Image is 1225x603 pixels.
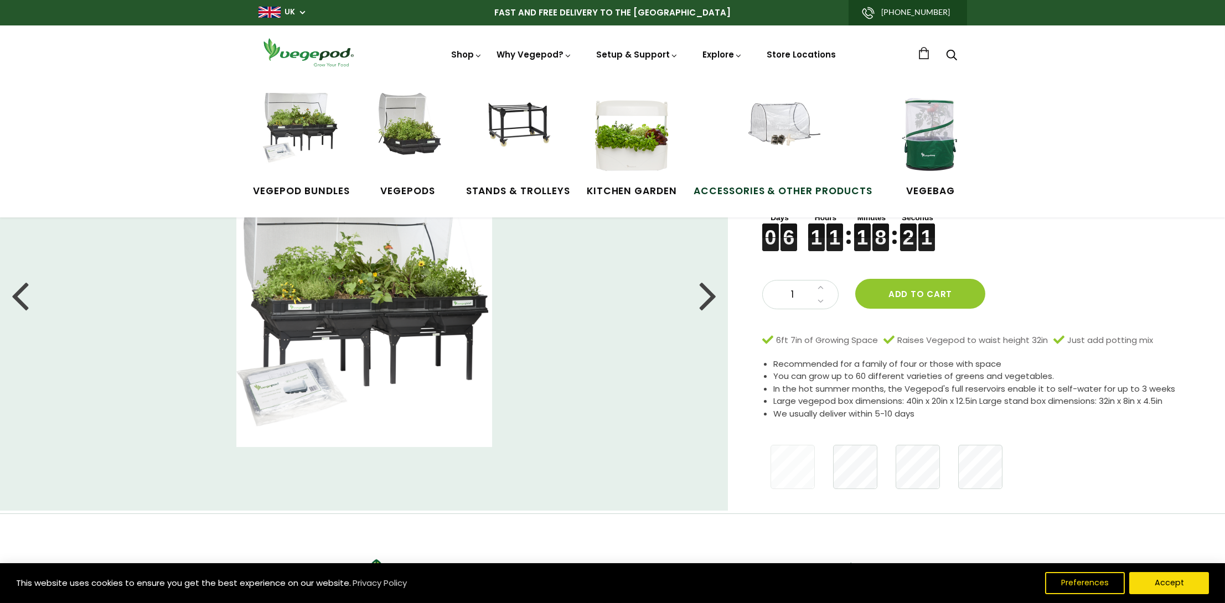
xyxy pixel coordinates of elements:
[259,7,281,18] img: gb_large.png
[814,280,827,295] a: Increase quantity by 1
[703,49,743,60] a: Explore
[897,334,1048,347] span: Raises Vegepod to waist height 32in
[854,223,871,237] figure: 1
[773,370,1197,383] li: You can grow up to 60 different varieties of greens and vegetables.
[466,93,570,198] a: Stands & Trolleys
[253,93,349,198] a: Vegepod Bundles
[889,184,972,199] span: VegeBag
[946,50,957,62] a: Search
[597,49,679,60] a: Setup & Support
[855,279,985,309] button: Add to cart
[497,49,572,60] a: Why Vegepod?
[872,223,889,237] figure: 8
[900,223,917,237] figure: 2
[773,358,1197,371] li: Recommended for a family of four or those with space
[366,93,449,198] a: Vegepods
[253,184,349,199] span: Vegepod Bundles
[452,49,483,91] a: Shop
[889,93,972,198] a: VegeBag
[590,93,673,176] img: Kitchen Garden
[808,223,825,237] figure: 1
[694,93,872,198] a: Accessories & Other Products
[773,383,1197,396] li: In the hot summer months, the Vegepod's full reservoirs enable it to self-water for up to 3 weeks
[767,49,836,60] a: Store Locations
[366,184,449,199] span: Vegepods
[694,184,872,199] span: Accessories & Other Products
[814,294,827,309] a: Decrease quantity by 1
[774,288,812,302] span: 1
[285,7,296,18] a: UK
[781,223,797,237] figure: 6
[466,184,570,199] span: Stands & Trolleys
[477,93,560,176] img: Stands & Trolleys
[1129,572,1209,594] button: Accept
[741,93,824,176] img: Accessories & Other Products
[1045,572,1125,594] button: Preferences
[826,223,843,237] figure: 1
[259,37,358,68] img: Vegepod
[366,93,449,176] img: Raised Garden Kits
[16,577,351,589] span: This website uses cookies to ensure you get the best experience on our website.
[351,573,409,593] a: Privacy Policy (opens in a new tab)
[773,395,1197,408] li: Large vegepod box dimensions: 40in x 20in x 12.5in Large stand box dimensions: 32in x 8in x 4.5in
[762,199,1197,252] div: Sale ends in
[587,184,677,199] span: Kitchen Garden
[260,93,343,176] img: Vegepod Bundles
[1067,334,1153,347] span: Just add potting mix
[236,143,492,447] img: Large Vegepod with Canopy (Mesh), Stand and Polytunnel cover
[776,334,878,347] span: 6ft 7in of Growing Space
[918,223,935,237] figure: 1
[889,93,972,176] img: VegeBag
[773,408,1197,420] li: We usually deliver within 5-10 days
[587,93,677,198] a: Kitchen Garden
[762,223,779,237] figure: 0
